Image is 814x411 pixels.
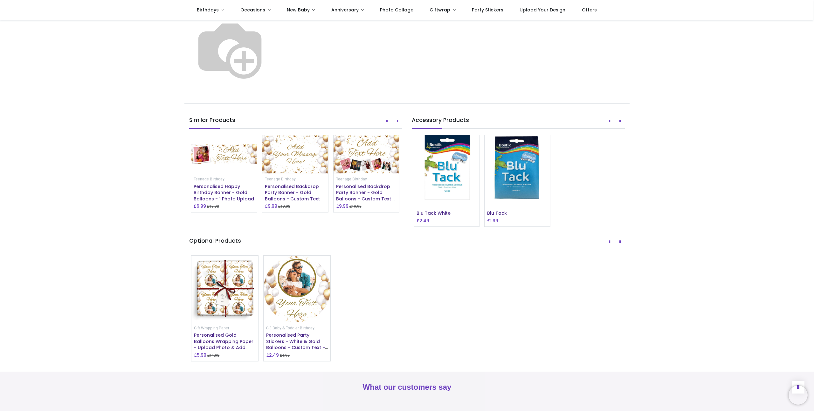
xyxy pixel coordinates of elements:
[417,210,477,217] h6: Blu Tack White
[207,353,219,358] small: £
[336,203,348,209] h6: £
[393,116,402,126] button: Next
[278,204,290,209] small: £
[265,184,326,202] h6: Personalised Backdrop Party Banner - Gold Balloons - Custom Text
[605,116,614,126] button: Prev
[336,183,396,208] a: Personalised Backdrop Party Banner - Gold Balloons - Custom Text & 5 Photo Upload
[280,204,290,209] span: 19.98
[487,218,498,224] h6: £
[266,352,279,358] h6: £
[265,177,296,181] small: Teenage Birthday
[487,210,507,216] a: Blu Tack
[334,135,399,173] img: Personalised Backdrop Party Banner - Gold Balloons - Custom Text & 5 Photo Upload
[417,218,429,224] h6: £
[380,7,413,13] span: Photo Collage
[266,332,328,357] a: Personalised Party Stickers - White & Gold Balloons - Custom Text - 1 Photo Upload
[412,116,625,128] h5: Accessory Products
[265,176,296,181] a: Teenage Birthday
[194,352,206,358] h6: £
[191,135,257,173] img: Personalised Happy Birthday Banner - Gold Balloons - 1 Photo Upload
[264,256,330,322] img: Personalised Party Stickers - White & Gold Balloons - Custom Text - 1 Photo Upload
[194,325,229,330] a: Gift Wrapping Paper
[197,352,206,358] span: 5.99
[282,353,290,358] span: 4.98
[194,332,256,351] h6: Personalised Gold Balloons Wrapping Paper - Upload Photo & Add Text
[490,218,498,224] span: 1.99
[189,116,402,128] h5: Similar Products
[615,236,625,247] button: Next
[582,7,597,13] span: Offers
[194,332,253,357] a: Personalised Gold Balloons Wrapping Paper - Upload Photo & Add Text
[210,353,219,358] span: 11.98
[268,203,277,209] span: 9.99
[207,204,219,209] small: £
[194,183,254,202] a: Personalised Happy Birthday Banner - Gold Balloons - 1 Photo Upload
[191,256,258,322] img: Personalised Gold Balloons Wrapping Paper - Upload Photo & Add Text
[485,135,550,200] img: Blu Tack
[197,203,206,209] span: 6.99
[352,204,362,209] span: 19.98
[189,237,625,249] h5: Optional Products
[262,135,328,173] img: Personalised Backdrop Party Banner - Gold Balloons - Custom Text
[194,203,206,209] h6: £
[287,7,310,13] span: New Baby
[336,177,367,181] small: Teenage Birthday
[265,203,277,209] h6: £
[487,210,548,217] h6: Blu Tack
[331,7,359,13] span: Anniversary
[189,8,271,90] img: Banner_Size_Helper_Image_Compare.svg
[269,352,279,358] span: 2.49
[266,325,314,330] a: 0-3 Baby & Toddler Birthday
[194,176,224,181] a: Teenage Birthday
[336,176,367,181] a: Teenage Birthday
[209,204,219,209] span: 13.98
[349,204,362,209] small: £
[605,236,614,247] button: Prev
[194,177,224,181] small: Teenage Birthday
[266,332,328,351] h6: Personalised Party Stickers - White & Gold Balloons - Custom Text - 1 Photo Upload
[194,184,254,202] h6: Personalised Happy Birthday Banner - Gold Balloons - 1 Photo Upload
[280,353,290,358] small: £
[520,7,565,13] span: Upload Your Design
[240,7,265,13] span: Occasions
[265,183,320,202] a: Personalised Backdrop Party Banner - Gold Balloons - Custom Text
[472,7,503,13] span: Party Stickers
[430,7,450,13] span: Giftwrap
[419,218,429,224] span: 2.49
[339,203,348,209] span: 9.99
[414,135,479,200] img: Blu Tack White
[417,210,451,216] a: Blu Tack White
[189,382,625,393] h2: What our customers say
[615,116,625,126] button: Next
[789,386,808,405] iframe: Brevo live chat
[336,184,397,202] h6: Personalised Backdrop Party Banner - Gold Balloons - Custom Text & 5 Photo Upload
[197,7,219,13] span: Birthdays
[382,116,392,126] button: Prev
